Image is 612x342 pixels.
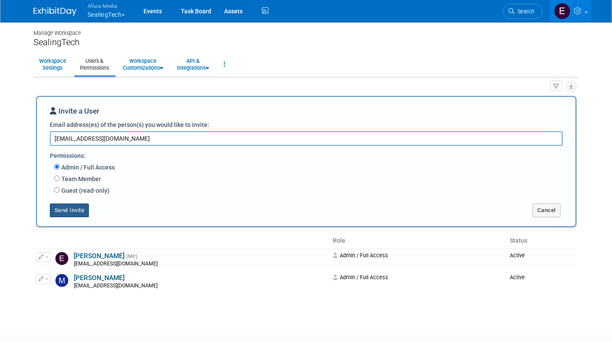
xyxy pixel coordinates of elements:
div: SealingTech [33,37,579,48]
span: Active [510,274,525,280]
label: Guest (read-only) [60,186,110,195]
a: WorkspaceCustomizations [117,54,169,75]
span: Admin / Full Access [333,274,388,280]
span: Allura Media [88,1,125,10]
img: ExhibitDay [33,7,76,16]
div: [EMAIL_ADDRESS][DOMAIN_NAME] [74,283,327,290]
div: Invite a User [50,106,563,120]
a: [PERSON_NAME] [74,274,125,282]
a: Users &Permissions [74,54,115,75]
button: Send Invite [50,203,89,217]
button: Cancel [533,203,560,217]
label: Admin / Full Access [60,163,115,172]
a: Search [503,4,542,19]
a: API &Integrations [171,54,215,75]
th: Role [329,234,507,248]
a: WorkspaceSettings [33,54,72,75]
span: Search [515,8,534,15]
th: Status [506,234,576,248]
label: Team Member [60,175,101,183]
span: Active [510,252,525,259]
div: [EMAIL_ADDRESS][DOMAIN_NAME] [74,261,327,268]
span: Admin / Full Access [333,252,388,259]
div: Manage Workspace [33,22,579,37]
div: Permissions: [50,148,569,162]
img: Max Fanwick [55,274,68,287]
img: Eric Thompson [55,252,68,265]
label: Email address(es) of the person(s) you would like to invite: [50,120,209,129]
span: (Me) [126,253,137,259]
a: [PERSON_NAME] [74,252,125,260]
img: Eric Thompson [554,3,570,19]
